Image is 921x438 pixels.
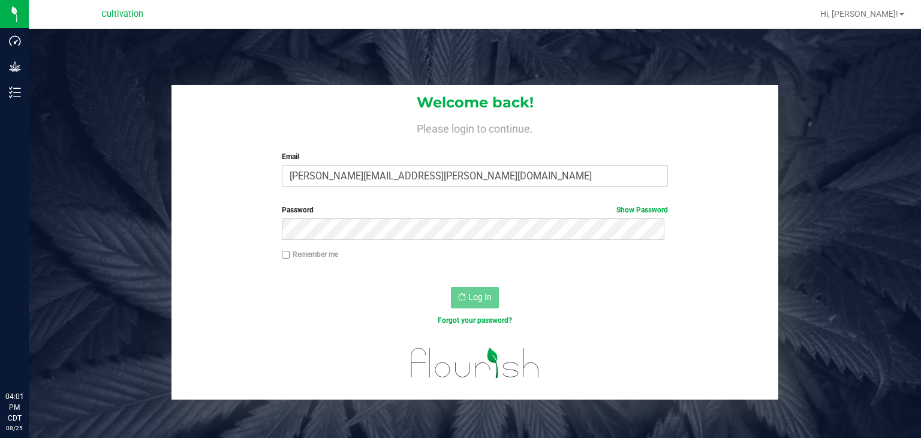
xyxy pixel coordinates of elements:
[399,338,551,387] img: flourish_logo.svg
[282,151,669,162] label: Email
[438,316,512,325] a: Forgot your password?
[5,424,23,433] p: 08/25
[171,120,778,134] h4: Please login to continue.
[9,86,21,98] inline-svg: Inventory
[282,249,338,260] label: Remember me
[820,9,898,19] span: Hi, [PERSON_NAME]!
[616,206,668,214] a: Show Password
[282,251,290,259] input: Remember me
[9,35,21,47] inline-svg: Dashboard
[9,61,21,73] inline-svg: Grow
[5,391,23,424] p: 04:01 PM CDT
[101,9,143,19] span: Cultivation
[451,287,499,308] button: Log In
[282,206,314,214] span: Password
[171,95,778,110] h1: Welcome back!
[468,292,492,302] span: Log In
